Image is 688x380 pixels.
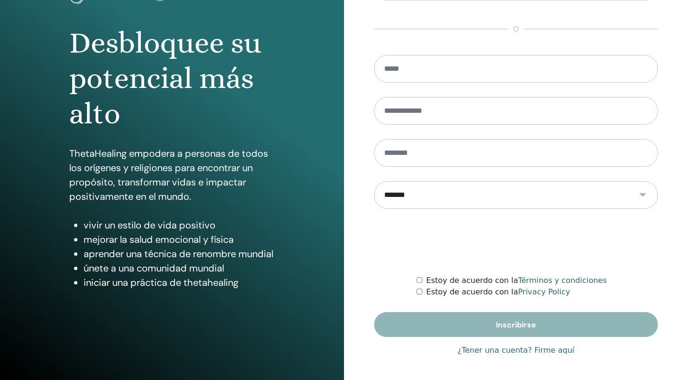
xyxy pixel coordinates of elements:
[443,223,589,261] iframe: reCAPTCHA
[426,275,607,286] label: Estoy de acuerdo con la
[426,286,570,298] label: Estoy de acuerdo con la
[84,247,275,261] li: aprender una técnica de renombre mundial
[84,275,275,290] li: iniciar una práctica de thetahealing
[518,276,607,285] a: Términos y condiciones
[458,345,575,356] a: ¿Tener una cuenta? Firme aquí
[84,261,275,275] li: únete a una comunidad mundial
[84,218,275,232] li: vivir un estilo de vida positivo
[69,25,275,132] h1: Desbloquee su potencial más alto
[69,146,275,204] p: ThetaHealing empodera a personas de todos los orígenes y religiones para encontrar un propósito, ...
[84,232,275,247] li: mejorar la salud emocional y física
[508,23,524,35] span: o
[518,287,570,296] a: Privacy Policy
